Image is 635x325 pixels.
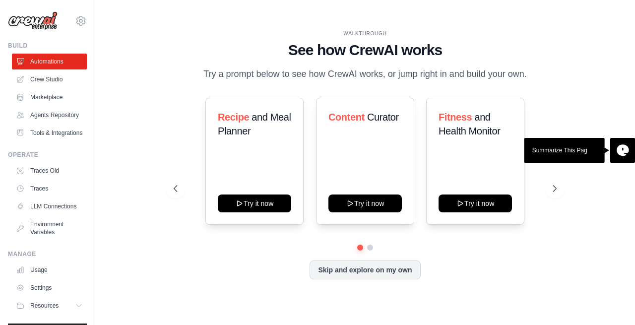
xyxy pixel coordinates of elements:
span: Fitness [439,112,472,123]
div: Operate [8,151,87,159]
div: WALKTHROUGH [174,30,556,37]
span: Curator [367,112,399,123]
div: Build [8,42,87,50]
button: Skip and explore on my own [310,260,420,279]
span: and Health Monitor [439,112,500,136]
a: Agents Repository [12,107,87,123]
a: Usage [12,262,87,278]
button: Try it now [218,195,291,212]
a: Environment Variables [12,216,87,240]
h1: See how CrewAI works [174,41,556,59]
a: Automations [12,54,87,69]
span: Content [328,112,365,123]
span: and Meal Planner [218,112,291,136]
a: Traces [12,181,87,196]
button: Try it now [328,195,402,212]
a: Crew Studio [12,71,87,87]
a: Settings [12,280,87,296]
img: Logo [8,11,58,30]
button: Resources [12,298,87,314]
a: Marketplace [12,89,87,105]
button: Try it now [439,195,512,212]
a: LLM Connections [12,198,87,214]
span: Recipe [218,112,249,123]
p: Try a prompt below to see how CrewAI works, or jump right in and build your own. [198,67,532,81]
a: Traces Old [12,163,87,179]
span: Resources [30,302,59,310]
div: Manage [8,250,87,258]
a: Tools & Integrations [12,125,87,141]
